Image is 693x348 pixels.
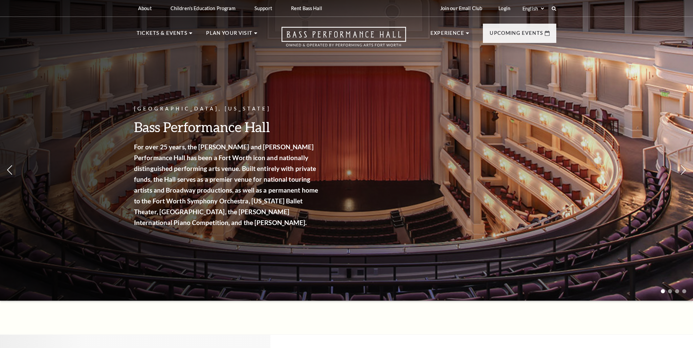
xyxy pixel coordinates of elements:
[430,29,464,41] p: Experience
[291,5,322,11] p: Rent Bass Hall
[521,5,545,12] select: Select:
[134,105,320,113] p: [GEOGRAPHIC_DATA], [US_STATE]
[138,5,152,11] p: About
[206,29,252,41] p: Plan Your Visit
[254,5,272,11] p: Support
[171,5,236,11] p: Children's Education Program
[137,29,187,41] p: Tickets & Events
[134,118,320,135] h3: Bass Performance Hall
[490,29,543,41] p: Upcoming Events
[134,143,318,226] strong: For over 25 years, the [PERSON_NAME] and [PERSON_NAME] Performance Hall has been a Fort Worth ico...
